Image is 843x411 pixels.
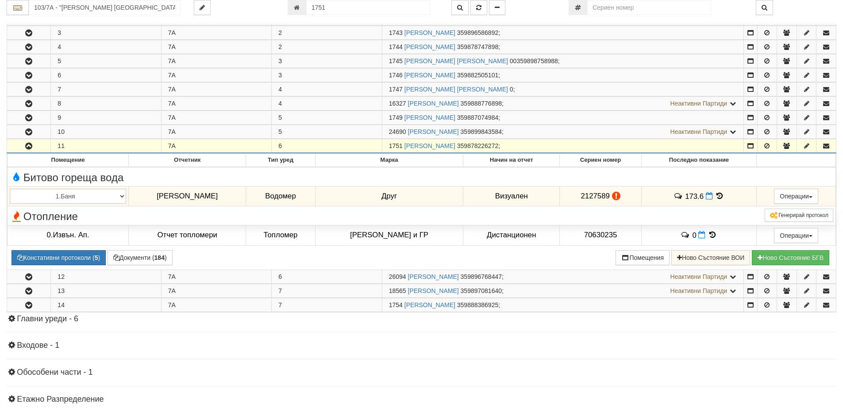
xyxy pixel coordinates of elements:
[404,86,508,93] a: [PERSON_NAME] [PERSON_NAME]
[161,270,271,283] td: 7А
[157,192,218,200] span: [PERSON_NAME]
[154,254,165,261] b: 184
[51,284,161,297] td: 13
[584,231,617,239] span: 70630235
[382,111,743,125] td: ;
[278,273,282,280] span: 6
[389,29,403,36] span: Партида №
[404,57,508,65] a: [PERSON_NAME] [PERSON_NAME]
[685,192,704,200] span: 173.6
[404,72,455,79] a: [PERSON_NAME]
[161,68,271,82] td: 7А
[382,54,743,68] td: ;
[51,83,161,96] td: 7
[457,142,498,149] span: 359878226272
[51,270,161,283] td: 12
[382,284,743,297] td: ;
[51,139,161,153] td: 11
[389,301,403,308] span: Партида №
[278,72,282,79] span: 3
[157,231,217,239] span: Отчет топломери
[161,125,271,139] td: 7А
[765,209,833,222] button: Генерирай протокол
[278,128,282,135] span: 5
[382,97,743,110] td: ;
[560,154,642,167] th: Сериен номер
[670,273,728,280] span: Неактивни Партиди
[108,250,173,265] button: Документи (184)
[581,192,610,200] span: 2127589
[389,86,403,93] span: Партида №
[408,100,459,107] a: [PERSON_NAME]
[382,298,743,312] td: ;
[161,40,271,54] td: 7А
[408,128,459,135] a: [PERSON_NAME]
[670,128,728,135] span: Неактивни Партиди
[382,125,743,139] td: ;
[278,301,282,308] span: 7
[389,114,403,121] span: Партида №
[463,154,560,167] th: Начин на отчет
[404,142,455,149] a: [PERSON_NAME]
[8,225,129,245] td: 0.Извън. Ап.
[461,287,502,294] span: 359897081640
[7,341,836,350] h4: Входове - 1
[161,284,271,297] td: 7А
[161,298,271,312] td: 7А
[51,111,161,125] td: 9
[278,43,282,50] span: 2
[389,72,403,79] span: Партида №
[774,228,818,243] button: Операции
[161,97,271,110] td: 7А
[404,301,455,308] a: [PERSON_NAME]
[315,225,463,245] td: [PERSON_NAME] и ГР
[51,54,161,68] td: 5
[461,100,502,107] span: 359888776898
[7,395,836,404] h4: Етажно Разпределение
[510,86,513,93] span: 0
[641,154,756,167] th: Последно показание
[278,29,282,36] span: 2
[670,100,728,107] span: Неактивни Партиди
[51,68,161,82] td: 6
[463,225,560,245] td: Дистанционен
[7,368,836,377] h4: Обособени части - 1
[510,57,558,65] span: 00359898758988
[278,287,282,294] span: 7
[752,250,829,265] button: Новo Състояние БГВ
[278,142,282,149] span: 6
[278,86,282,93] span: 4
[670,287,728,294] span: Неактивни Партиди
[404,114,455,121] a: [PERSON_NAME]
[161,26,271,40] td: 7А
[457,114,498,121] span: 359887074984
[404,29,455,36] a: [PERSON_NAME]
[10,172,123,183] span: Битово гореща вода
[389,43,403,50] span: Партида №
[457,43,498,50] span: 359878747898
[7,315,836,323] h4: Главни уреди - 6
[51,298,161,312] td: 14
[278,100,282,107] span: 4
[10,211,78,222] span: Отопление
[382,83,743,96] td: ;
[161,83,271,96] td: 7А
[715,192,724,200] span: История на показанията
[12,250,106,265] button: Констативни протоколи (5)
[315,186,463,206] td: Друг
[161,54,271,68] td: 7А
[671,250,750,265] button: Ново Състояние ВОИ
[51,97,161,110] td: 8
[408,273,459,280] a: [PERSON_NAME]
[774,189,818,204] button: Операции
[95,254,98,261] b: 5
[161,111,271,125] td: 7А
[457,29,498,36] span: 359896586892
[51,26,161,40] td: 3
[389,142,403,149] span: Партида №
[616,250,670,265] button: Помещения
[382,40,743,54] td: ;
[382,26,743,40] td: ;
[457,72,498,79] span: 359882505101
[278,57,282,65] span: 3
